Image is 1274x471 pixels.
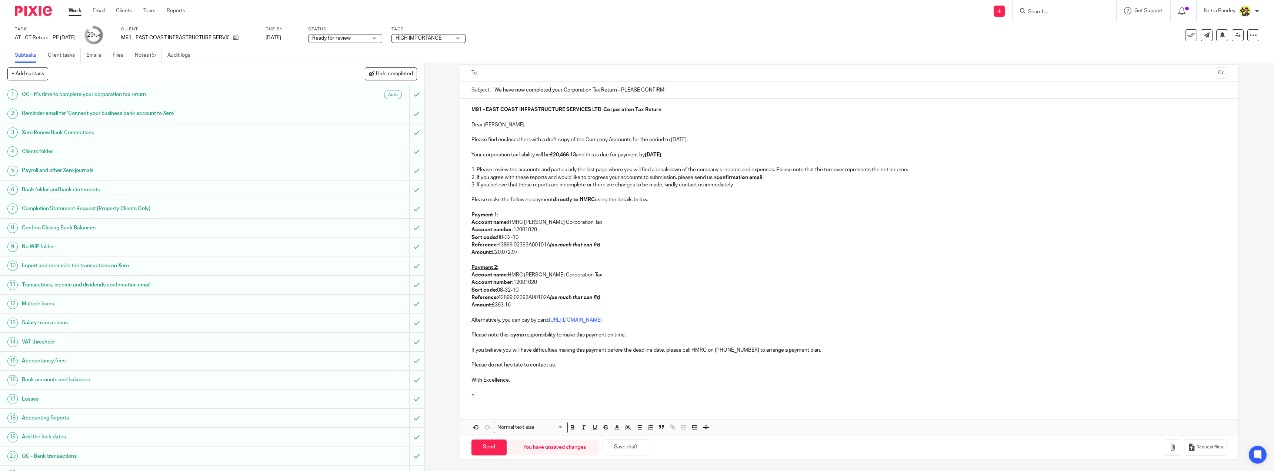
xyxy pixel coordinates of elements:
label: Due by [266,26,299,32]
p: 3. If you believe that these reports are incomplete or there are changes to be made, kindly conta... [471,181,1227,189]
div: 4 [7,146,18,157]
label: Task [15,26,76,32]
div: 18 [7,413,18,423]
div: 15 [7,356,18,366]
strong: Amount: [471,302,492,308]
label: Client [121,26,256,32]
div: 9 [7,242,18,252]
p: 12001020 [471,226,1227,233]
strong: M91 - EAST COAST INFRASTRUCTURE SERVICES LTD [471,107,601,112]
p: - [471,106,1227,113]
div: 12 [7,299,18,309]
em: (as much that can fit) [550,295,600,300]
img: Pixie [15,6,52,16]
span: Ready for review [312,36,351,41]
strong: your [513,332,525,338]
div: 14 [7,337,18,347]
p: 2. If you agree with these reports and would like to progress your accounts to submission, please... [471,174,1227,181]
a: Subtasks [15,48,42,63]
h1: Xero Renew Bank Connections [22,127,275,138]
h1: Bank accounts and balances [22,374,275,385]
div: 10 [7,261,18,271]
p: 08-32-10 [471,286,1227,294]
h1: Accounting Reports [22,412,275,424]
p: 08-32-10 [471,234,1227,241]
button: + Add subtask [7,67,48,80]
button: Cc [1216,67,1227,79]
strong: Account number: [471,280,513,285]
strong: [DATE] [645,152,661,157]
div: 1 [7,89,18,100]
strong: Amount: [471,250,492,255]
span: Request files [1197,444,1223,450]
h1: QC - It's time to complete your corporation tax return [22,89,275,100]
h1: Bank folder and bank statements [22,184,275,195]
div: AT - CT Return - PE 28-02-2025 [15,34,76,42]
p: HMRC [PERSON_NAME] Corporation Tax [471,271,1227,279]
strong: Account name: [471,220,508,225]
span: [DATE] [266,35,281,40]
img: Netra-New-Starbridge-Yellow.jpg [1239,5,1251,17]
label: To: [471,69,480,77]
strong: £20,466.13 [550,152,576,157]
div: 17 [7,394,18,404]
span: Normal text size [496,424,536,431]
p: Please do not hesitate to contact us. [471,361,1227,369]
input: Search [1027,9,1094,16]
input: Send [471,440,507,455]
strong: Sort code: [471,288,497,293]
p: HMRC [PERSON_NAME] Corporation Tax [471,219,1227,226]
a: Files [113,48,129,63]
p: Your corporation tax liability will be and this is due for payment by . [471,151,1227,159]
p: M91 - EAST COAST INFRASTRUCTURE SERVICES LTD [121,34,229,42]
p: n [471,391,1227,399]
small: /34 [94,33,100,37]
div: 6 [7,185,18,195]
a: Notes (5) [135,48,162,63]
p: £20,072.97 [471,249,1227,256]
button: Request files [1184,439,1227,456]
h1: Import and reconcile the transactions on Xero [22,260,275,271]
strong: Account name: [471,272,508,278]
p: £393.16 [471,301,1227,309]
span: HIGH IMPORTANCE [396,36,441,41]
div: 3 [7,127,18,138]
h1: Multiple loans [22,298,275,309]
a: Audit logs [167,48,196,63]
strong: Reference: [471,242,498,248]
strong: Reference: [471,295,498,300]
p: Please make the following payment using the details below. [471,196,1227,203]
u: Payment 2: [471,265,498,270]
a: Reports [167,7,185,14]
strong: confirmation email [716,175,763,180]
label: Status [308,26,382,32]
div: 2 [7,109,18,119]
h1: Reminder email for 'Connect your business bank account to Xero' [22,108,275,119]
a: Work [69,7,81,14]
button: Hide completed [365,67,417,80]
strong: Account number: [471,227,513,232]
div: You have unsaved changes [510,440,599,455]
p: 43899 02393A00102A [471,294,1227,301]
label: Subject: [471,86,491,94]
p: Netra Pandey [1204,7,1235,14]
strong: directly to HMRC [553,197,595,202]
span: Hide completed [376,71,413,77]
div: 29 [87,31,100,39]
p: Please note this is responsibility to make this payment on time. [471,331,1227,339]
div: 11 [7,280,18,290]
div: 7 [7,203,18,214]
div: 5 [7,166,18,176]
p: If you believe you will have difficulties making this payment before the deadline date, please ca... [471,346,1227,354]
button: Save draft [603,440,649,455]
h1: Accountancy fees [22,355,275,366]
p: Dear [PERSON_NAME], [471,121,1227,129]
strong: Corporation Tax Return [603,107,661,112]
label: Tags [391,26,466,32]
h1: Add the lock dates [22,431,275,442]
em: (as much that can fit) [550,242,600,248]
p: 1. Please review the accounts and particularly the last page where you will find a breakdown of t... [471,166,1227,173]
h1: No WIP folder [22,241,275,252]
div: 19 [7,432,18,442]
h1: Confirm Closing Bank Balances [22,222,275,233]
